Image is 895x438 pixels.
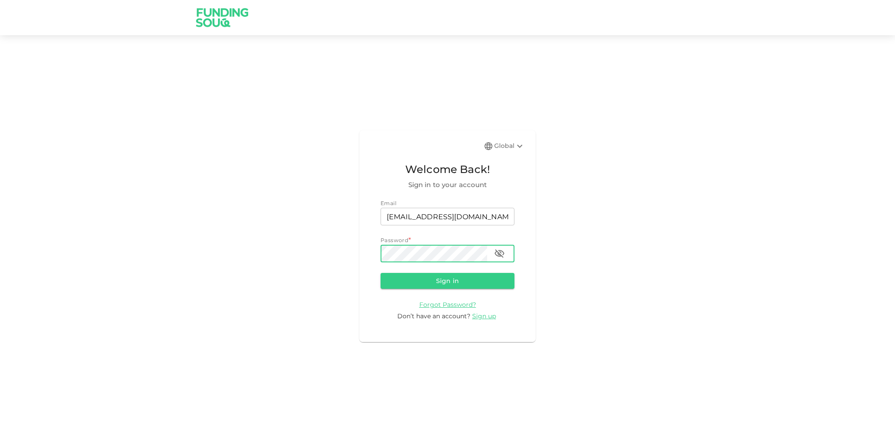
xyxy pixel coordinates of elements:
[381,161,514,178] span: Welcome Back!
[381,180,514,190] span: Sign in to your account
[381,237,408,243] span: Password
[381,200,396,206] span: Email
[381,208,514,225] input: email
[381,273,514,289] button: Sign in
[397,312,470,320] span: Don’t have an account?
[494,141,525,151] div: Global
[419,301,476,309] span: Forgot Password?
[419,300,476,309] a: Forgot Password?
[472,312,496,320] span: Sign up
[381,245,487,262] input: password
